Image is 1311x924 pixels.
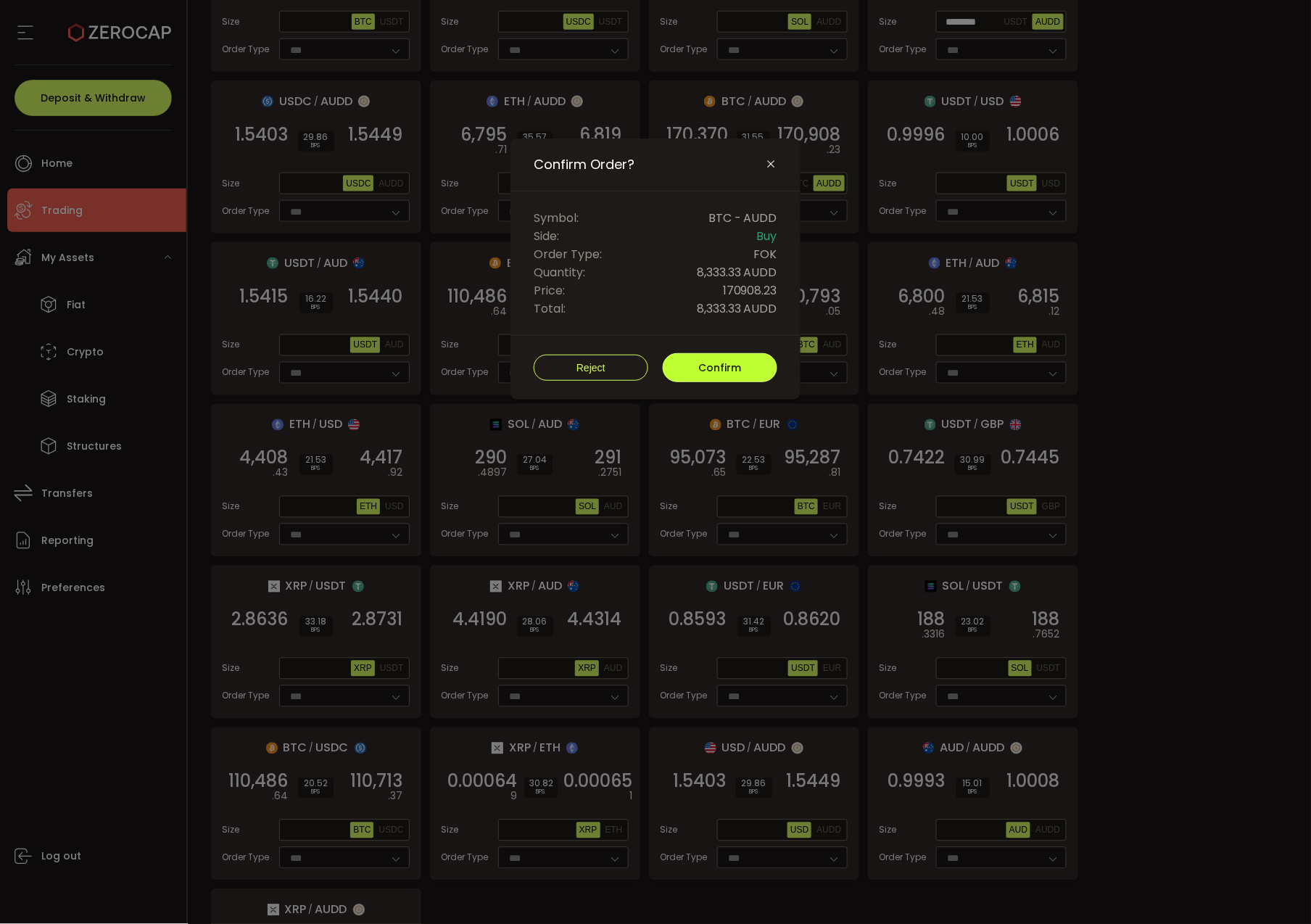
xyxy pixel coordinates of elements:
span: 170908.23 [723,281,777,300]
span: Price: [534,281,565,300]
span: 8,333.33 AUDD [697,300,777,318]
span: Quantity: [534,263,585,281]
span: Symbol: [534,209,579,227]
span: Confirm [699,360,742,375]
iframe: Chat Widget [1140,767,1311,924]
div: Confirm Order? [510,139,801,400]
button: Confirm [663,353,777,382]
button: Reject [534,355,648,381]
span: Buy [757,227,777,245]
button: Close [766,158,777,171]
span: BTC - AUDD [708,209,777,227]
span: Order Type: [534,245,602,263]
span: 8,333.33 AUDD [697,263,777,281]
span: FOK [754,245,777,263]
span: Reject [576,362,605,374]
span: Confirm Order? [534,156,634,173]
span: Side: [534,227,559,245]
span: Total: [534,300,566,318]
